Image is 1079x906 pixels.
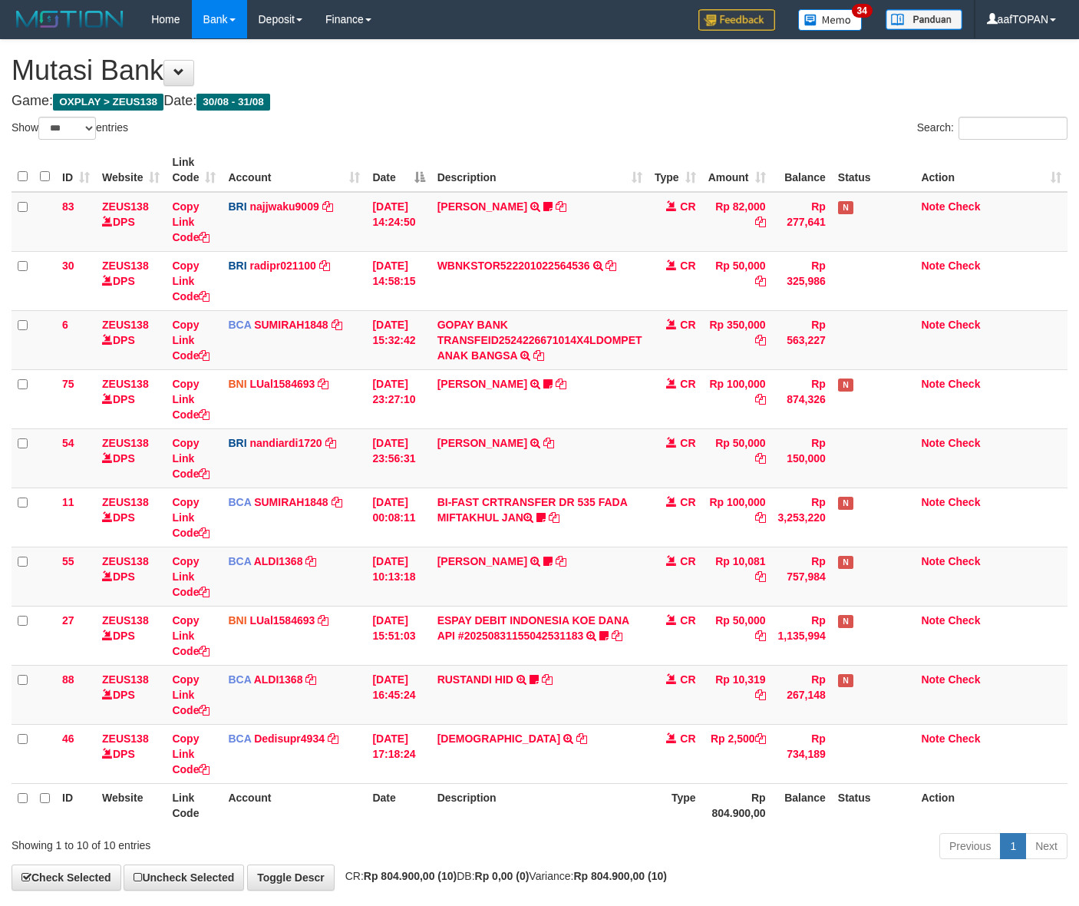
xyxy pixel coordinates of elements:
a: Copy TARI PRATIWI to clipboard [556,200,566,213]
span: CR [680,260,695,272]
a: Uncheck Selected [124,865,244,891]
a: Next [1025,833,1067,859]
a: Check [948,673,980,686]
td: DPS [96,488,166,547]
span: OXPLAY > ZEUS138 [53,94,163,111]
td: Rp 277,641 [772,192,832,252]
a: Toggle Descr [247,865,335,891]
td: [DATE] 00:08:11 [366,488,431,547]
span: 55 [62,555,74,567]
a: Copy Dedisupr4934 to clipboard [328,732,338,745]
th: Rp 804.900,00 [702,783,772,827]
span: Has Note [838,556,853,569]
th: Account [222,783,366,827]
a: Copy HADI to clipboard [576,732,587,745]
td: Rp 150,000 [772,428,832,488]
a: ZEUS138 [102,260,149,272]
a: Copy VALENTINO LAHU to clipboard [543,437,554,449]
div: Showing 1 to 10 of 10 entries [12,832,438,853]
td: DPS [96,251,166,310]
span: BNI [228,378,246,390]
h4: Game: Date: [12,94,1067,109]
a: Dedisupr4934 [254,732,325,745]
a: Check Selected [12,865,121,891]
td: [DATE] 17:18:24 [366,724,431,783]
th: Action [915,783,1067,827]
a: Copy Link Code [172,260,210,303]
th: Type: activate to sort column ascending [648,148,702,192]
td: Rp 82,000 [702,192,772,252]
a: Copy Link Code [172,555,210,598]
a: Copy ALDI1368 to clipboard [305,555,316,567]
span: BCA [228,732,251,745]
a: ZEUS138 [102,673,149,686]
td: Rp 50,000 [702,251,772,310]
img: panduan.png [886,9,962,30]
span: Has Note [838,615,853,628]
a: RUSTANDI HID [437,673,513,686]
a: [PERSON_NAME] [437,555,527,567]
td: Rp 757,984 [772,547,832,606]
a: GOPAY BANK TRANSFEID2524226671014X4LDOMPET ANAK BANGSA [437,319,642,362]
td: [DATE] 14:24:50 [366,192,431,252]
a: nandiardi1720 [249,437,322,449]
span: CR [680,496,695,508]
a: Note [921,260,945,272]
a: Check [948,437,980,449]
a: Note [921,732,945,745]
td: Rp 267,148 [772,665,832,724]
th: Website [96,783,166,827]
a: Copy Rp 10,319 to clipboard [755,689,766,701]
td: Rp 2,500 [702,724,772,783]
a: Copy Link Code [172,673,210,716]
td: Rp 50,000 [702,428,772,488]
a: ZEUS138 [102,555,149,567]
a: Check [948,319,980,331]
a: Copy Rp 10,081 to clipboard [755,570,766,583]
td: Rp 100,000 [702,488,772,547]
td: Rp 3,253,220 [772,488,832,547]
a: Copy Rp 350,000 to clipboard [755,334,766,346]
a: ALDI1368 [254,673,303,686]
a: LUal1584693 [249,614,315,627]
th: Link Code [166,783,222,827]
span: Has Note [838,497,853,510]
span: Has Note [838,674,853,687]
a: ALDI1368 [254,555,303,567]
a: Copy radipr021100 to clipboard [319,260,330,272]
span: CR [680,732,695,745]
a: Copy FERLANDA EFRILIDIT to clipboard [556,555,566,567]
span: 6 [62,319,68,331]
a: Copy SUMIRAH1848 to clipboard [332,319,342,331]
a: WBNKSTOR522201022564536 [437,260,590,272]
td: [DATE] 15:51:03 [366,606,431,665]
span: 75 [62,378,74,390]
a: ZEUS138 [102,496,149,508]
td: DPS [96,606,166,665]
a: Note [921,614,945,627]
label: Show entries [12,117,128,140]
span: CR: DB: Variance: [338,870,667,882]
td: [DATE] 14:58:15 [366,251,431,310]
span: BCA [228,319,251,331]
td: DPS [96,428,166,488]
a: Previous [939,833,1001,859]
a: Copy ALDI1368 to clipboard [305,673,316,686]
th: Status [832,783,916,827]
td: [DATE] 23:27:10 [366,369,431,428]
a: SUMIRAH1848 [254,496,328,508]
span: 34 [852,4,873,18]
a: ZEUS138 [102,614,149,627]
a: ZEUS138 [102,200,149,213]
td: DPS [96,665,166,724]
th: Date: activate to sort column descending [366,148,431,192]
select: Showentries [38,117,96,140]
a: Copy Link Code [172,614,210,657]
th: Balance [772,783,832,827]
a: ZEUS138 [102,732,149,745]
a: Check [948,555,980,567]
label: Search: [917,117,1067,140]
td: Rp 874,326 [772,369,832,428]
a: Copy Rp 100,000 to clipboard [755,393,766,405]
span: BRI [228,260,246,272]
